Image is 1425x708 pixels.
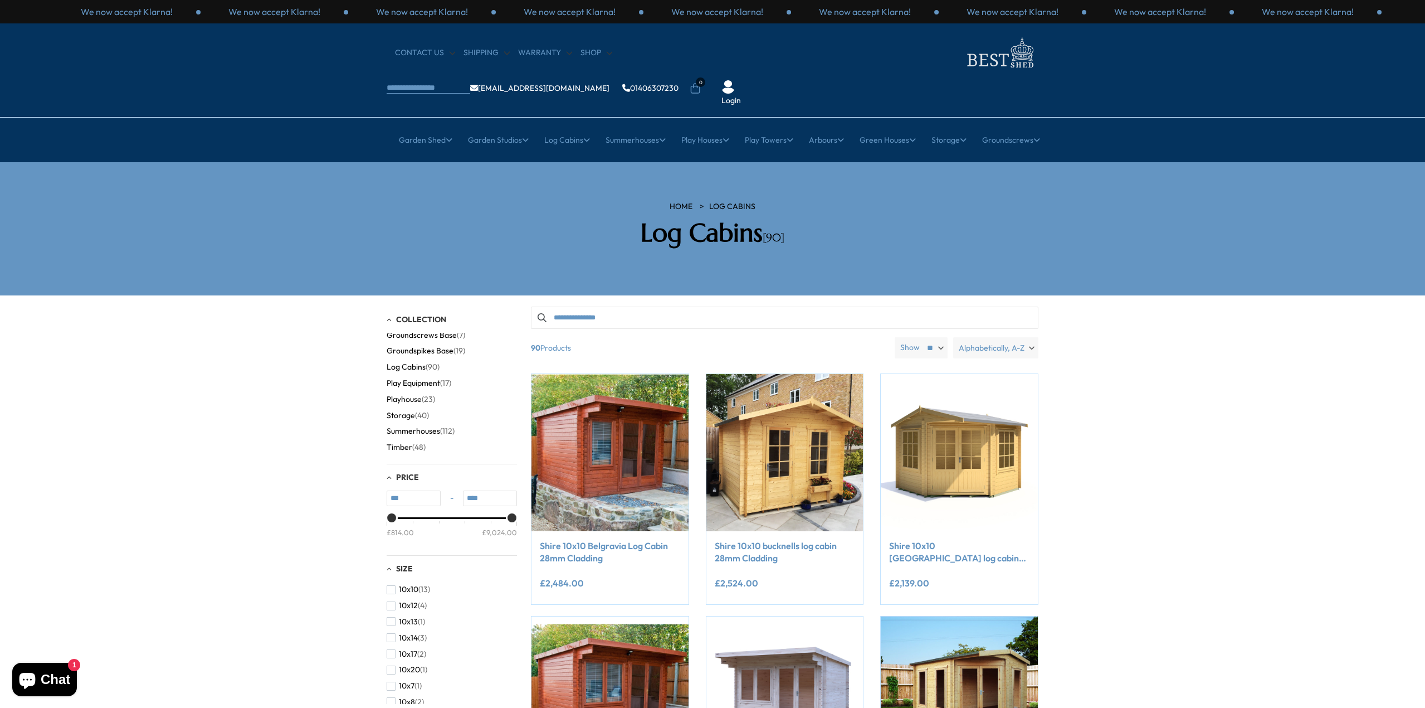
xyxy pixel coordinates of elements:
[387,491,441,506] input: Min value
[463,491,517,506] input: Max value
[518,47,572,59] a: Warranty
[544,126,590,154] a: Log Cabins
[387,426,440,436] span: Summerhouses
[1262,6,1354,18] p: We now accept Klarna!
[457,331,465,340] span: (7)
[396,564,413,574] span: Size
[960,35,1038,71] img: logo
[422,395,435,404] span: (23)
[228,6,320,18] p: We now accept Klarna!
[399,617,418,627] span: 10x13
[387,527,414,537] div: £814.00
[1086,6,1234,18] div: 2 / 3
[395,47,455,59] a: CONTACT US
[387,408,429,424] button: Storage (40)
[387,327,465,343] button: Groundscrews Base (7)
[681,126,729,154] a: Play Houses
[348,6,496,18] div: 3 / 3
[671,6,763,18] p: We now accept Klarna!
[524,6,616,18] p: We now accept Klarna!
[721,80,735,94] img: User Icon
[939,6,1086,18] div: 1 / 3
[399,681,414,691] span: 10x7
[417,649,426,659] span: (2)
[387,443,412,452] span: Timber
[982,126,1040,154] a: Groundscrews
[387,517,517,547] div: Price
[715,540,855,565] a: Shire 10x10 bucknells log cabin 28mm Cladding
[860,126,916,154] a: Green Houses
[791,6,939,18] div: 3 / 3
[9,663,80,699] inbox-online-store-chat: Shopify online store chat
[399,665,420,675] span: 10x20
[387,359,440,375] button: Log Cabins (90)
[721,95,741,106] a: Login
[709,201,755,212] a: Log Cabins
[53,6,201,18] div: 1 / 3
[706,374,863,531] img: Shire 10x10 bucknells log cabin 28mm Cladding - Best Shed
[482,527,517,537] div: £9,024.00
[819,6,911,18] p: We now accept Klarna!
[387,662,427,678] button: 10x20
[959,337,1024,358] span: Alphabetically, A-Z
[387,678,422,694] button: 10x7
[470,84,609,92] a: [EMAIL_ADDRESS][DOMAIN_NAME]
[387,379,440,388] span: Play Equipment
[387,423,455,439] button: Summerhouses (112)
[387,343,465,359] button: Groundspikes Base (19)
[387,646,426,662] button: 10x17
[526,337,890,358] span: Products
[387,331,457,340] span: Groundscrews Base
[900,342,920,353] label: Show
[387,391,435,408] button: Playhouse (23)
[1234,6,1382,18] div: 3 / 3
[441,493,463,504] span: -
[387,581,430,598] button: 10x10
[399,585,418,594] span: 10x10
[399,126,452,154] a: Garden Shed
[809,126,844,154] a: Arbours
[418,617,425,627] span: (1)
[426,362,440,372] span: (90)
[531,374,689,531] img: Shire 10x10 Belgravia Log Cabin 19mm Cladding - Best Shed
[881,374,1038,531] img: Shire 10x10 Rochester log cabin 28mm logs - Best Shed
[81,6,173,18] p: We now accept Klarna!
[690,83,701,94] a: 0
[953,337,1038,358] label: Alphabetically, A-Z
[1114,6,1206,18] p: We now accept Klarna!
[531,337,540,358] b: 90
[396,314,446,324] span: Collection
[496,6,643,18] div: 1 / 3
[420,665,427,675] span: (1)
[415,411,429,420] span: (40)
[463,47,510,59] a: Shipping
[387,411,415,420] span: Storage
[889,579,929,588] ins: £2,139.00
[387,614,425,630] button: 10x13
[418,601,427,610] span: (4)
[554,218,871,248] h2: Log Cabins
[889,540,1029,565] a: Shire 10x10 [GEOGRAPHIC_DATA] log cabin 28mm log cladding double doors
[931,126,967,154] a: Storage
[468,126,529,154] a: Garden Studios
[387,362,426,372] span: Log Cabins
[580,47,612,59] a: Shop
[643,6,791,18] div: 2 / 3
[399,633,418,643] span: 10x14
[763,231,784,245] span: [90]
[540,579,584,588] ins: £2,484.00
[415,697,424,707] span: (2)
[387,346,453,356] span: Groundspikes Base
[670,201,692,212] a: HOME
[440,379,451,388] span: (17)
[387,439,426,455] button: Timber (48)
[418,585,430,594] span: (13)
[396,472,419,482] span: Price
[387,395,422,404] span: Playhouse
[399,697,415,707] span: 10x8
[376,6,468,18] p: We now accept Klarna!
[387,630,427,646] button: 10x14
[715,579,758,588] ins: £2,524.00
[387,375,451,391] button: Play Equipment (17)
[696,77,705,87] span: 0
